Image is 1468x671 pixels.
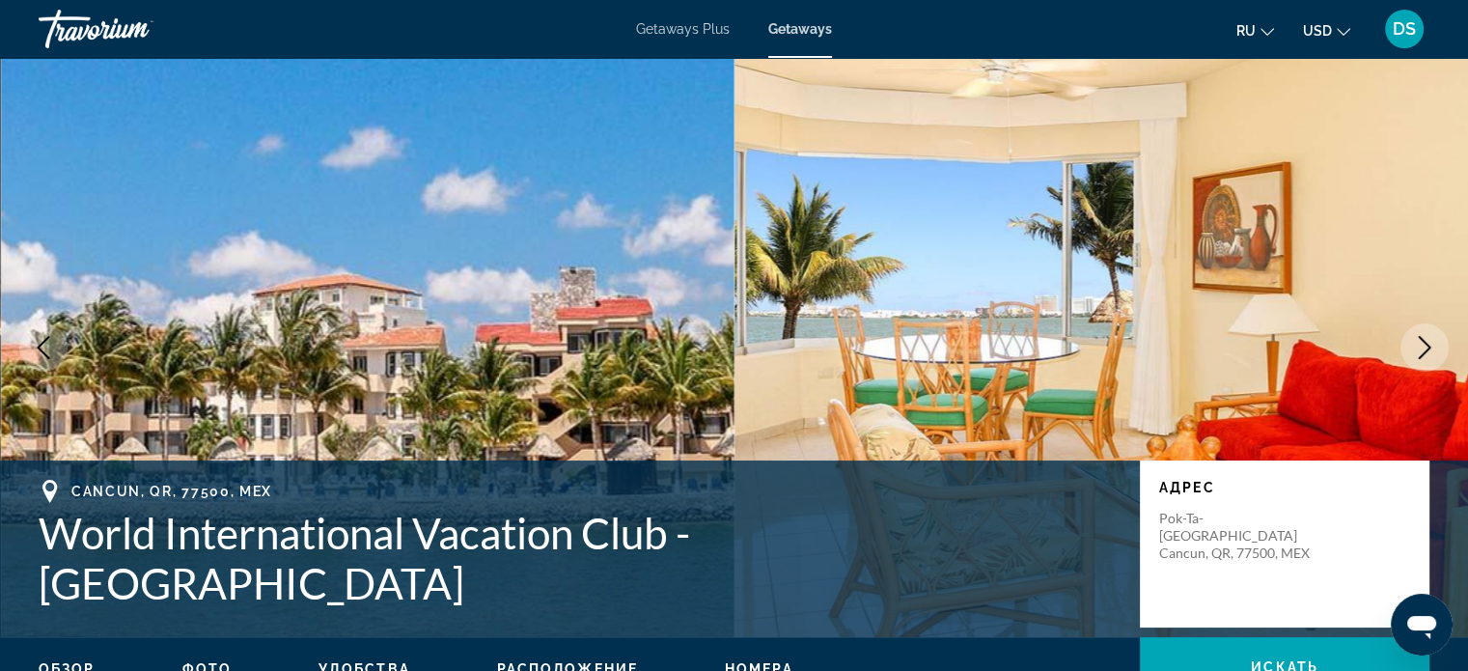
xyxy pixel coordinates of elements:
[1303,16,1350,44] button: Change currency
[1303,23,1332,39] span: USD
[39,508,1121,608] h1: World International Vacation Club - [GEOGRAPHIC_DATA]
[1379,9,1429,49] button: User Menu
[19,323,68,372] button: Previous image
[1393,19,1416,39] span: DS
[636,21,730,37] a: Getaways Plus
[1400,323,1449,372] button: Next image
[1236,23,1256,39] span: ru
[1236,16,1274,44] button: Change language
[1159,480,1410,495] p: Адрес
[1159,510,1314,562] p: Pok-ta-[GEOGRAPHIC_DATA] Cancun, QR, 77500, MEX
[768,21,832,37] a: Getaways
[1391,594,1453,656] iframe: Кнопка запуска окна обмена сообщениями
[71,484,272,499] span: Cancun, QR, 77500, MEX
[39,4,232,54] a: Travorium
